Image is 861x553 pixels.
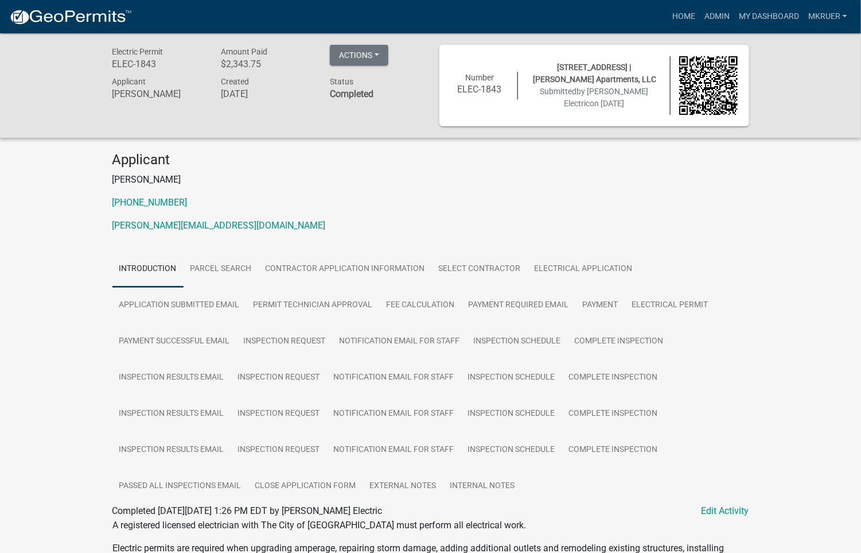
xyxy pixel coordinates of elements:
a: Application Submitted Email [112,287,247,324]
button: Actions [330,45,388,65]
span: Electric Permit [112,47,163,56]
h6: [DATE] [221,88,313,99]
a: Inspection Results Email [112,396,231,432]
a: Inspection Request [231,432,327,469]
a: Notification Email for Staff [333,323,467,360]
a: Electrical Permit [625,287,715,324]
a: Select contractor [432,251,528,288]
a: Complete Inspection [568,323,671,360]
a: Internal Notes [443,468,522,505]
a: Inspection Request [237,323,333,360]
a: Complete Inspection [562,359,665,396]
a: Payment Successful Email [112,323,237,360]
a: Inspection Request [231,359,327,396]
a: Inspection Results Email [112,432,231,469]
h6: ELEC-1843 [451,84,509,95]
a: Introduction [112,251,184,288]
span: Number [465,73,494,82]
a: Edit Activity [702,504,749,518]
strong: Completed [330,88,373,99]
a: [PHONE_NUMBER] [112,197,188,208]
a: Notification Email for Staff [327,396,461,432]
a: Inspection Results Email [112,359,231,396]
span: Status [330,77,353,86]
a: Complete Inspection [562,396,665,432]
a: Notification Email for Staff [327,432,461,469]
h6: [PERSON_NAME] [112,88,204,99]
a: Passed All Inspections Email [112,468,248,505]
a: Close Application Form [248,468,363,505]
a: Inspection Schedule [461,396,562,432]
a: Payment Required Email [462,287,576,324]
a: Parcel search [184,251,259,288]
span: Completed [DATE][DATE] 1:26 PM EDT by [PERSON_NAME] Electric [112,505,383,516]
a: Inspection Schedule [461,432,562,469]
a: Inspection Schedule [467,323,568,360]
a: Permit Technician Approval [247,287,380,324]
span: [STREET_ADDRESS] | [PERSON_NAME] Apartments, LLC [532,63,657,84]
a: Electrical Application [528,251,640,288]
span: Applicant [112,77,146,86]
a: [PERSON_NAME][EMAIL_ADDRESS][DOMAIN_NAME] [112,220,326,231]
a: External Notes [363,468,443,505]
a: mkruer [804,6,852,28]
span: Created [221,77,249,86]
a: Payment [576,287,625,324]
span: Amount Paid [221,47,267,56]
p: A registered licensed electrician with The City of [GEOGRAPHIC_DATA] must perform all electrical ... [113,519,749,532]
a: Inspection Schedule [461,359,562,396]
a: Home [668,6,700,28]
p: [PERSON_NAME] [112,173,749,187]
a: Notification Email for Staff [327,359,461,396]
a: My Dashboard [734,6,804,28]
a: Complete Inspection [562,432,665,469]
h4: Applicant [112,152,749,168]
span: Submitted on [DATE] [540,87,648,108]
img: QR code [679,56,738,115]
a: Admin [700,6,734,28]
h6: $2,343.75 [221,59,313,69]
a: Contractor Application Information [259,251,432,288]
a: Fee Calculation [380,287,462,324]
span: by [PERSON_NAME] Electric [564,87,648,108]
h6: ELEC-1843 [112,59,204,69]
a: Inspection Request [231,396,327,432]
